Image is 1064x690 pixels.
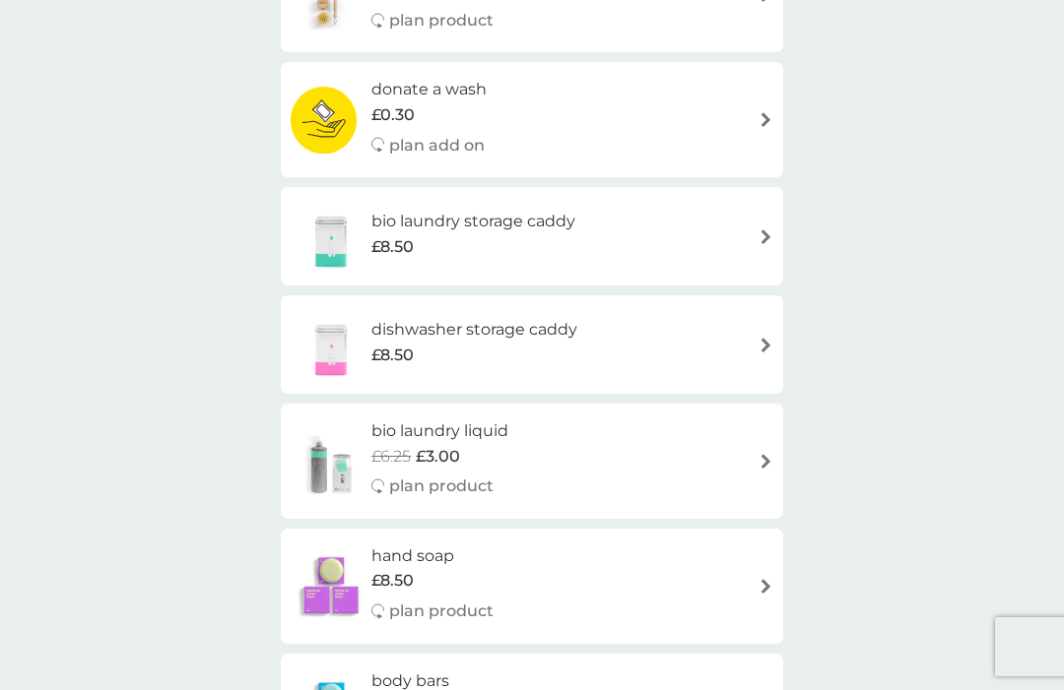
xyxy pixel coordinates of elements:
img: bio laundry storage caddy [291,202,371,271]
span: £3.00 [416,444,460,470]
img: arrow right [759,112,773,127]
img: arrow right [759,338,773,352]
span: £8.50 [371,234,414,260]
img: dishwasher storage caddy [291,310,371,379]
p: plan add on [389,133,485,158]
h6: dishwasher storage caddy [371,317,577,343]
span: £8.50 [371,568,414,594]
img: hand soap [291,551,371,620]
img: arrow right [759,579,773,594]
h6: bio laundry liquid [371,418,508,444]
h6: hand soap [371,543,494,569]
p: plan product [389,473,494,499]
img: donate a wash [291,86,357,155]
img: arrow right [759,229,773,244]
span: £6.25 [371,444,411,470]
h6: donate a wash [371,77,487,102]
img: bio laundry liquid [291,427,371,496]
span: £8.50 [371,343,414,368]
p: plan product [389,598,494,624]
p: plan product [389,8,494,33]
img: arrow right [759,454,773,469]
span: £0.30 [371,102,415,128]
h6: bio laundry storage caddy [371,209,575,234]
